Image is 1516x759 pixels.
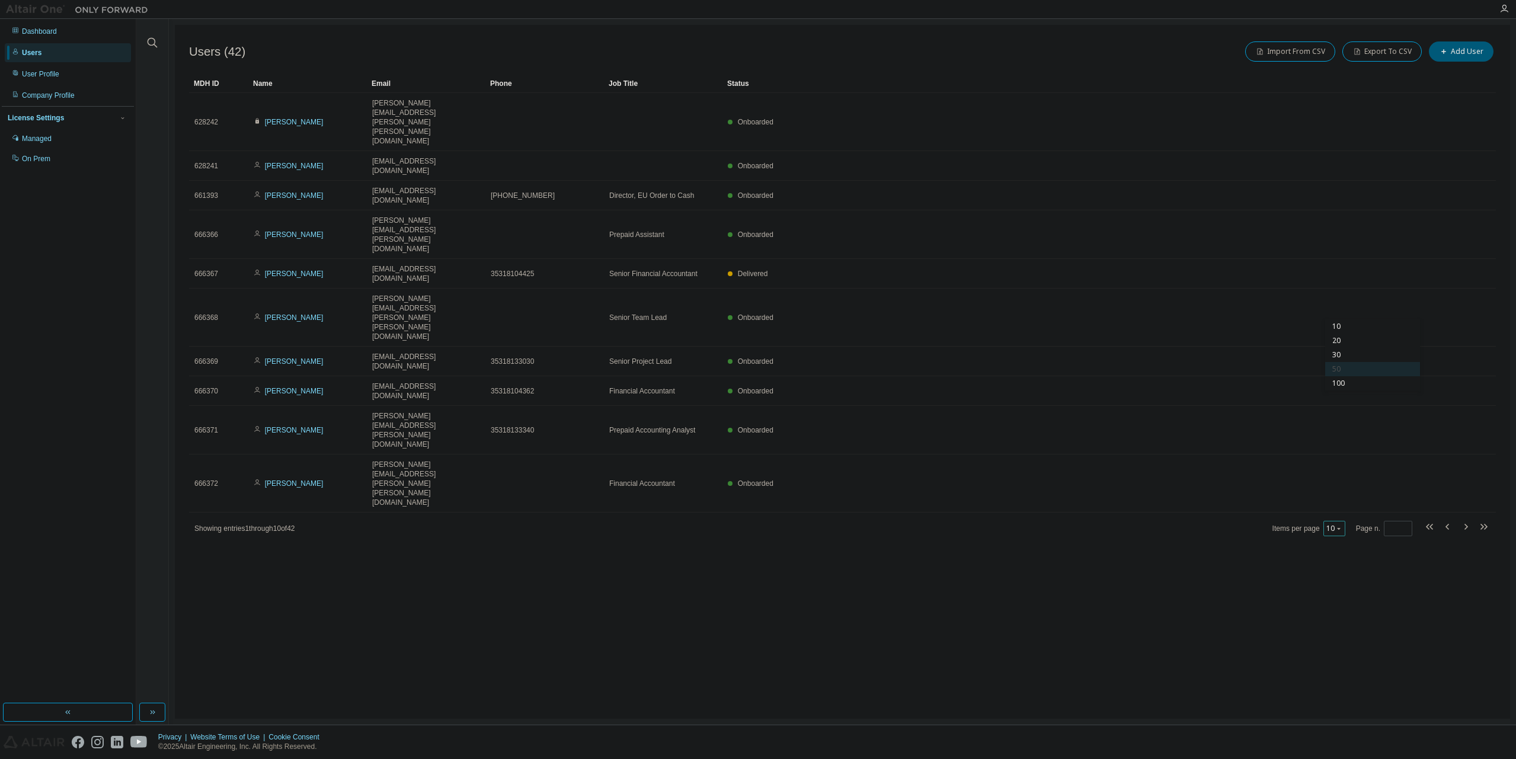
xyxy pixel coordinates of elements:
button: Export To CSV [1342,41,1422,62]
span: Users (42) [189,45,245,59]
a: [PERSON_NAME] [265,162,324,170]
div: Dashboard [22,27,57,36]
img: linkedin.svg [111,736,123,748]
span: Onboarded [738,426,773,434]
div: Email [372,74,481,93]
a: [PERSON_NAME] [265,479,324,488]
span: Showing entries 1 through 10 of 42 [194,524,295,533]
span: [PERSON_NAME][EMAIL_ADDRESS][PERSON_NAME][DOMAIN_NAME] [372,216,480,254]
div: Phone [490,74,599,93]
span: [PERSON_NAME][EMAIL_ADDRESS][PERSON_NAME][PERSON_NAME][DOMAIN_NAME] [372,294,480,341]
span: [EMAIL_ADDRESS][DOMAIN_NAME] [372,156,480,175]
span: Senior Project Lead [609,357,671,366]
div: 10 [1325,319,1420,334]
div: License Settings [8,113,64,123]
div: 50 [1325,362,1420,376]
span: Director, EU Order to Cash [609,191,694,200]
img: facebook.svg [72,736,84,748]
div: Status [727,74,1434,93]
div: Company Profile [22,91,75,100]
a: [PERSON_NAME] [265,118,324,126]
span: 35318104425 [491,269,534,278]
button: Import From CSV [1245,41,1335,62]
span: Items per page [1272,521,1345,536]
span: Onboarded [738,313,773,322]
span: 628242 [194,117,218,127]
span: [PHONE_NUMBER] [491,191,555,200]
span: [EMAIL_ADDRESS][DOMAIN_NAME] [372,382,480,401]
div: 100 [1325,376,1420,390]
span: [PERSON_NAME][EMAIL_ADDRESS][PERSON_NAME][PERSON_NAME][DOMAIN_NAME] [372,460,480,507]
span: 666368 [194,313,218,322]
div: User Profile [22,69,59,79]
a: [PERSON_NAME] [265,230,324,239]
span: [PERSON_NAME][EMAIL_ADDRESS][PERSON_NAME][DOMAIN_NAME] [372,411,480,449]
span: Onboarded [738,162,773,170]
p: © 2025 Altair Engineering, Inc. All Rights Reserved. [158,742,327,752]
span: Page n. [1356,521,1412,536]
span: Onboarded [738,479,773,488]
span: Onboarded [738,230,773,239]
span: 666372 [194,479,218,488]
a: [PERSON_NAME] [265,426,324,434]
span: Senior Financial Accountant [609,269,698,278]
div: Users [22,48,41,57]
span: Onboarded [738,118,773,126]
span: Financial Accountant [609,479,675,488]
div: On Prem [22,154,50,164]
span: Prepaid Accounting Analyst [609,425,695,435]
span: Prepaid Assistant [609,230,664,239]
span: [PERSON_NAME][EMAIL_ADDRESS][PERSON_NAME][PERSON_NAME][DOMAIN_NAME] [372,98,480,146]
img: instagram.svg [91,736,104,748]
a: [PERSON_NAME] [265,313,324,322]
span: Financial Accountant [609,386,675,396]
span: 35318133030 [491,357,534,366]
span: 666367 [194,269,218,278]
div: Privacy [158,732,190,742]
div: Cookie Consent [268,732,326,742]
span: 666370 [194,386,218,396]
div: MDH ID [194,74,244,93]
span: 35318104362 [491,386,534,396]
a: [PERSON_NAME] [265,191,324,200]
div: 30 [1325,348,1420,362]
span: 666369 [194,357,218,366]
div: Job Title [609,74,718,93]
div: Name [253,74,362,93]
span: Onboarded [738,357,773,366]
a: [PERSON_NAME] [265,270,324,278]
span: Onboarded [738,387,773,395]
button: Add User [1429,41,1493,62]
span: Senior Team Lead [609,313,667,322]
img: youtube.svg [130,736,148,748]
span: 628241 [194,161,218,171]
span: 35318133340 [491,425,534,435]
div: Managed [22,134,52,143]
span: [EMAIL_ADDRESS][DOMAIN_NAME] [372,264,480,283]
div: 20 [1325,334,1420,348]
span: 666366 [194,230,218,239]
span: [EMAIL_ADDRESS][DOMAIN_NAME] [372,352,480,371]
span: 666371 [194,425,218,435]
span: Delivered [738,270,768,278]
span: Onboarded [738,191,773,200]
div: Website Terms of Use [190,732,268,742]
a: [PERSON_NAME] [265,387,324,395]
img: altair_logo.svg [4,736,65,748]
a: [PERSON_NAME] [265,357,324,366]
span: 661393 [194,191,218,200]
img: Altair One [6,4,154,15]
button: 10 [1326,524,1342,533]
span: [EMAIL_ADDRESS][DOMAIN_NAME] [372,186,480,205]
